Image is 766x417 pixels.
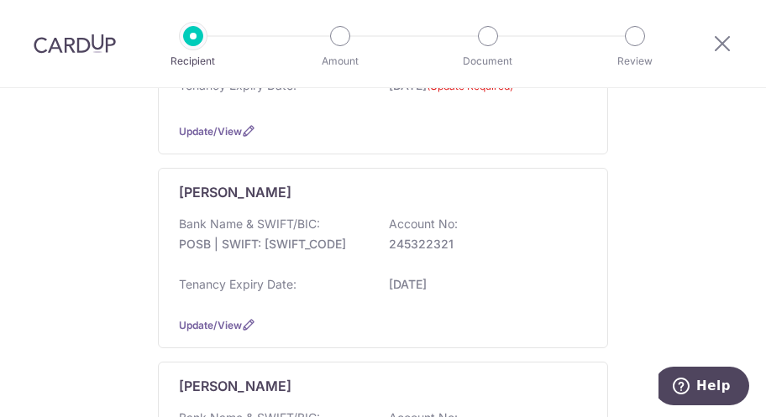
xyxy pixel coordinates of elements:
a: Update/View [179,319,242,331]
p: Amount [293,53,387,70]
p: Tenancy Expiry Date: [179,276,296,293]
p: Document [441,53,535,70]
p: [PERSON_NAME] [179,376,291,396]
p: 245322321 [389,236,577,253]
a: Update/View [179,125,242,138]
p: [DATE] [389,276,577,293]
iframe: Opens a widget where you can find more information [658,367,749,409]
p: [DATE] [389,77,577,105]
p: POSB | SWIFT: [SWIFT_CODE] [179,236,367,253]
p: Bank Name & SWIFT/BIC: [179,216,320,232]
p: Review [588,53,682,70]
p: Recipient [146,53,240,70]
img: CardUp [34,34,116,54]
p: [PERSON_NAME] [179,182,291,202]
p: Account No: [389,216,458,232]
